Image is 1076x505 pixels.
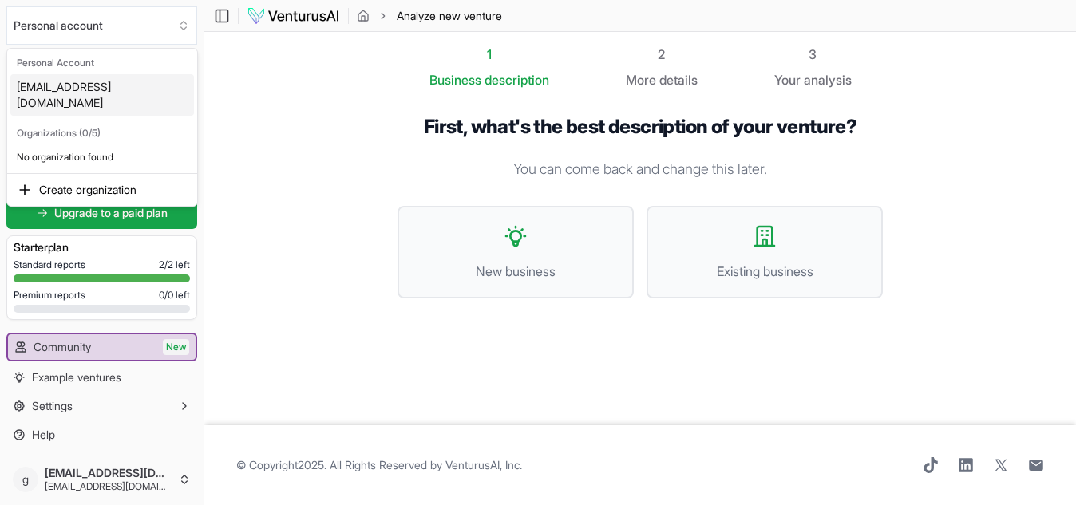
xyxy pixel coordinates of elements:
[10,177,194,203] div: Create organization
[7,174,197,206] div: Suggestions
[10,74,194,116] div: [EMAIL_ADDRESS][DOMAIN_NAME]
[10,52,194,74] div: Personal Account
[10,144,194,170] p: No organization found
[7,49,197,173] div: Suggestions
[10,122,194,144] div: Organizations (0/5)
